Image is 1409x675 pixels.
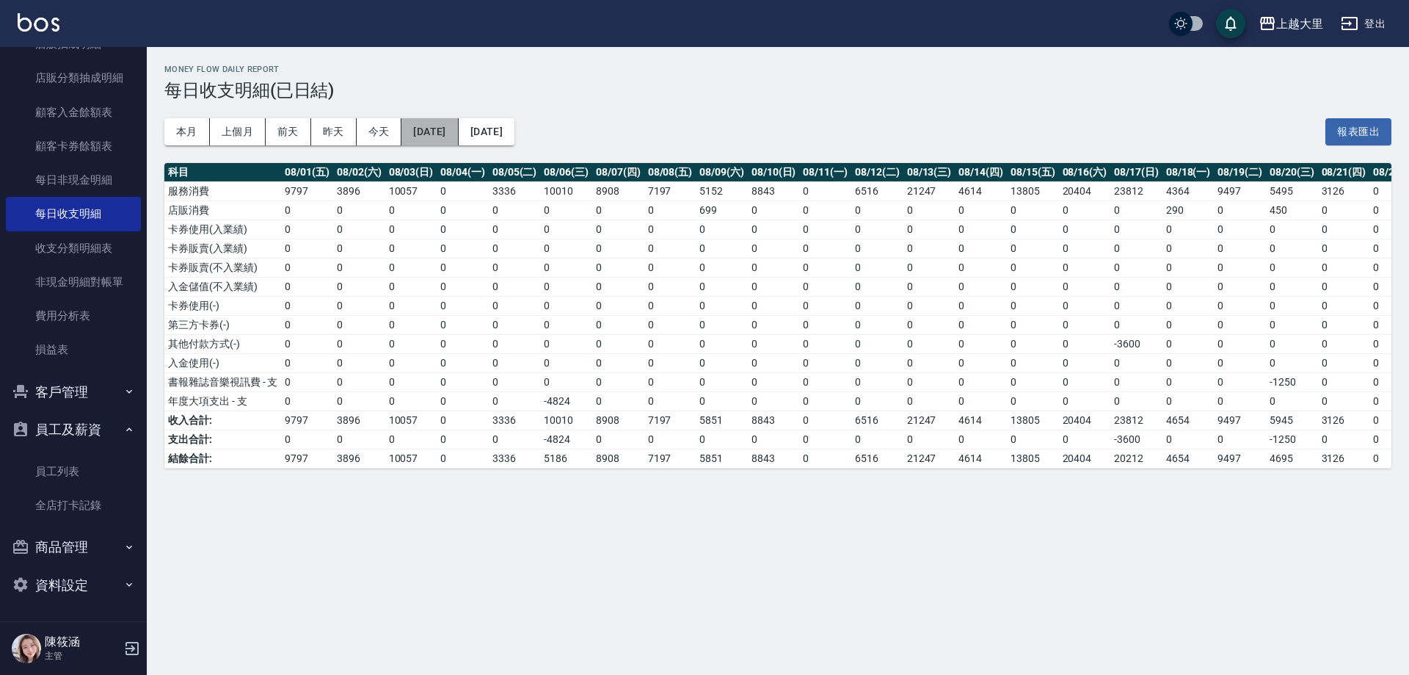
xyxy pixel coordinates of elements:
[6,299,141,333] a: 費用分析表
[696,258,748,277] td: 0
[1318,334,1370,353] td: 0
[437,372,489,391] td: 0
[489,353,541,372] td: 0
[164,118,210,145] button: 本月
[696,181,748,201] td: 5152
[540,239,592,258] td: 0
[1162,315,1215,334] td: 0
[955,220,1007,239] td: 0
[644,334,696,353] td: 0
[489,220,541,239] td: 0
[1214,239,1266,258] td: 0
[1059,181,1111,201] td: 20404
[903,239,955,258] td: 0
[1162,220,1215,239] td: 0
[748,220,800,239] td: 0
[1110,201,1162,220] td: 0
[799,258,851,277] td: 0
[851,163,903,182] th: 08/12(二)
[489,239,541,258] td: 0
[489,315,541,334] td: 0
[281,334,333,353] td: 0
[1266,315,1318,334] td: 0
[281,296,333,315] td: 0
[385,372,437,391] td: 0
[540,372,592,391] td: 0
[592,277,644,296] td: 0
[1162,277,1215,296] td: 0
[540,334,592,353] td: 0
[851,239,903,258] td: 0
[851,201,903,220] td: 0
[6,163,141,197] a: 每日非現金明細
[799,181,851,201] td: 0
[164,353,281,372] td: 入金使用(-)
[1318,239,1370,258] td: 0
[437,334,489,353] td: 0
[955,239,1007,258] td: 0
[385,277,437,296] td: 0
[437,181,489,201] td: 0
[696,353,748,372] td: 0
[851,181,903,201] td: 6516
[210,118,266,145] button: 上個月
[266,118,311,145] button: 前天
[903,277,955,296] td: 0
[748,353,800,372] td: 0
[6,488,141,522] a: 全店打卡記錄
[1007,201,1059,220] td: 0
[1325,118,1391,145] button: 報表匯出
[1007,296,1059,315] td: 0
[696,315,748,334] td: 0
[164,372,281,391] td: 書報雜誌音樂視訊費 - 支
[799,220,851,239] td: 0
[1110,353,1162,372] td: 0
[799,277,851,296] td: 0
[1318,296,1370,315] td: 0
[333,334,385,353] td: 0
[489,334,541,353] td: 0
[696,201,748,220] td: 699
[489,277,541,296] td: 0
[1266,258,1318,277] td: 0
[644,372,696,391] td: 0
[6,566,141,604] button: 資料設定
[1007,239,1059,258] td: 0
[1110,315,1162,334] td: 0
[1318,353,1370,372] td: 0
[955,258,1007,277] td: 0
[1266,334,1318,353] td: 0
[1007,163,1059,182] th: 08/15(五)
[540,353,592,372] td: 0
[1266,220,1318,239] td: 0
[333,353,385,372] td: 0
[437,258,489,277] td: 0
[1007,315,1059,334] td: 0
[955,201,1007,220] td: 0
[1162,353,1215,372] td: 0
[1266,181,1318,201] td: 5495
[6,333,141,367] a: 損益表
[1007,353,1059,372] td: 0
[489,201,541,220] td: 0
[45,649,120,663] p: 主管
[437,277,489,296] td: 0
[1335,10,1391,37] button: 登出
[281,353,333,372] td: 0
[164,239,281,258] td: 卡券販賣(入業績)
[437,201,489,220] td: 0
[45,635,120,649] h5: 陳筱涵
[18,13,59,32] img: Logo
[489,181,541,201] td: 3336
[748,315,800,334] td: 0
[1162,334,1215,353] td: 0
[644,220,696,239] td: 0
[903,258,955,277] td: 0
[164,334,281,353] td: 其他付款方式(-)
[592,334,644,353] td: 0
[748,372,800,391] td: 0
[955,353,1007,372] td: 0
[1214,277,1266,296] td: 0
[281,258,333,277] td: 0
[437,239,489,258] td: 0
